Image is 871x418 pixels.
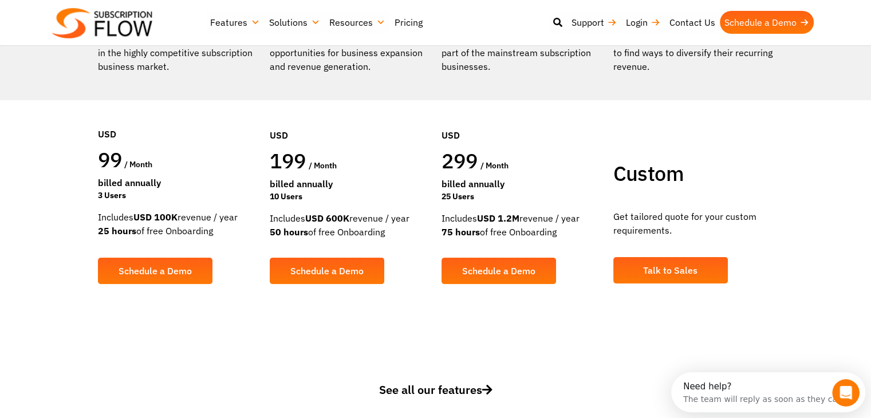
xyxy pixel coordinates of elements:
iframe: Intercom live chat [832,379,860,407]
span: Schedule a Demo [290,266,364,275]
span: Talk to Sales [643,266,697,275]
strong: 25 hours [98,225,136,236]
div: Includes revenue / year of free Onboarding [442,211,602,239]
span: Schedule a Demo [119,266,192,275]
span: Custom [613,160,684,187]
span: Schedule a Demo [462,266,535,275]
strong: USD 1.2M [477,212,519,224]
a: Pricing [390,11,427,34]
a: Schedule a Demo [442,258,556,284]
iframe: Intercom live chat discovery launcher [671,372,865,412]
div: 3 Users [98,190,258,202]
span: See all our features [379,382,492,397]
strong: USD 100K [133,211,178,223]
a: Schedule a Demo [98,258,212,284]
a: Solutions [265,11,325,34]
div: Billed Annually [442,177,602,191]
span: / month [480,160,509,171]
div: Billed Annually [98,176,258,190]
a: Contact Us [665,11,720,34]
div: Includes revenue / year of free Onboarding [270,211,430,239]
span: 199 [270,147,306,174]
a: Login [621,11,665,34]
span: 299 [442,147,478,174]
div: 10 Users [270,191,430,203]
a: Resources [325,11,390,34]
a: Schedule a Demo [270,258,384,284]
a: Talk to Sales [613,257,728,283]
p: Get tailored quote for your custom requirements. [613,210,774,237]
div: Open Intercom Messenger [5,5,205,36]
span: 99 [98,146,123,173]
div: For scale-ups that are targeting fast-paced business growth to become part of the mainstream subs... [442,18,602,73]
div: USD [270,94,430,148]
p: A promising subscription plan for entrepreneurs who are eager to thrive in the highly competitive... [98,18,258,73]
a: Schedule a Demo [720,11,814,34]
strong: 75 hours [442,226,480,238]
div: Billed Annually [270,177,430,191]
a: See all our features [98,381,774,416]
div: The team will reply as soon as they can [12,19,171,31]
img: Subscriptionflow [52,8,152,38]
div: 25 Users [442,191,602,203]
a: Features [206,11,265,34]
span: / month [309,160,337,171]
div: Need help? [12,10,171,19]
p: Subscription plan for established subscription-based enterprises aiming to find ways to diversify... [613,18,774,73]
span: / month [124,159,152,169]
strong: 50 hours [270,226,308,238]
div: For businesses that desire to increase their growth and find more opportunities for business expa... [270,18,430,73]
a: Support [567,11,621,34]
div: USD [442,94,602,148]
div: USD [98,93,258,147]
div: Includes revenue / year of free Onboarding [98,210,258,238]
strong: USD 600K [305,212,349,224]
